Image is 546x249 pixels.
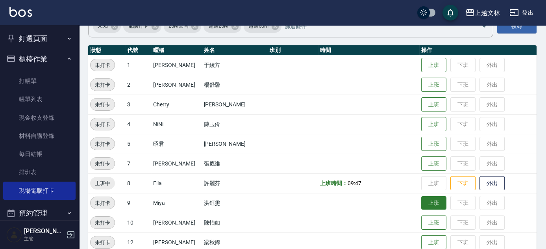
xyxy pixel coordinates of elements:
[3,203,76,223] button: 預約管理
[202,193,268,213] td: 洪鈺雯
[204,20,241,33] div: 超過25M
[151,95,202,114] td: Cherry
[204,22,233,30] span: 超過25M
[506,6,537,20] button: 登出
[6,227,22,243] img: Person
[419,45,537,56] th: 操作
[90,179,115,188] span: 上班中
[421,196,446,210] button: 上班
[478,20,490,33] button: Open
[123,20,161,33] div: 電腦打卡
[202,95,268,114] td: [PERSON_NAME]
[3,109,76,127] a: 現金收支登錄
[125,55,152,75] td: 1
[202,55,268,75] td: 于綾方
[91,100,115,109] span: 未打卡
[202,134,268,154] td: [PERSON_NAME]
[125,95,152,114] td: 3
[164,22,193,30] span: 25M以內
[3,72,76,90] a: 打帳單
[91,120,115,128] span: 未打卡
[9,7,32,17] img: Logo
[3,163,76,181] a: 排班表
[125,114,152,134] td: 4
[151,55,202,75] td: [PERSON_NAME]
[202,75,268,95] td: 楊舒馨
[202,45,268,56] th: 姓名
[125,154,152,173] td: 7
[202,114,268,134] td: 陳玉伶
[421,137,446,151] button: 上班
[421,156,446,171] button: 上班
[421,117,446,132] button: 上班
[283,19,468,33] input: 篩選條件
[268,45,318,56] th: 班別
[244,22,273,30] span: 超過50M
[442,5,458,20] button: save
[24,235,64,242] p: 主管
[91,219,115,227] span: 未打卡
[151,114,202,134] td: NiNi
[421,78,446,92] button: 上班
[421,58,446,72] button: 上班
[3,28,76,49] button: 釘選頁面
[91,81,115,89] span: 未打卡
[125,173,152,193] td: 8
[125,193,152,213] td: 9
[479,176,505,191] button: 外出
[123,22,153,30] span: 電腦打卡
[348,180,361,186] span: 09:47
[3,49,76,69] button: 櫃檯作業
[151,193,202,213] td: Miya
[91,238,115,247] span: 未打卡
[421,216,446,230] button: 上班
[475,8,500,18] div: 上越文林
[91,140,115,148] span: 未打卡
[151,134,202,154] td: 昭君
[450,176,476,191] button: 下班
[3,127,76,145] a: 材料自購登錄
[202,154,268,173] td: 張庭維
[421,97,446,112] button: 上班
[125,134,152,154] td: 5
[3,145,76,163] a: 每日結帳
[318,45,419,56] th: 時間
[93,20,121,33] div: 未知
[164,20,202,33] div: 25M以內
[151,213,202,232] td: [PERSON_NAME]
[151,173,202,193] td: Ella
[202,173,268,193] td: 許麗芬
[202,213,268,232] td: 陳怡如
[125,45,152,56] th: 代號
[125,75,152,95] td: 2
[3,182,76,200] a: 現場電腦打卡
[24,227,64,235] h5: [PERSON_NAME]
[91,61,115,69] span: 未打卡
[88,45,125,56] th: 狀態
[91,160,115,168] span: 未打卡
[3,90,76,108] a: 帳單列表
[244,20,281,33] div: 超過50M
[497,19,537,33] button: 搜尋
[462,5,503,21] button: 上越文林
[125,213,152,232] td: 10
[151,154,202,173] td: [PERSON_NAME]
[151,75,202,95] td: [PERSON_NAME]
[320,180,348,186] b: 上班時間：
[91,199,115,207] span: 未打卡
[93,22,113,30] span: 未知
[151,45,202,56] th: 暱稱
